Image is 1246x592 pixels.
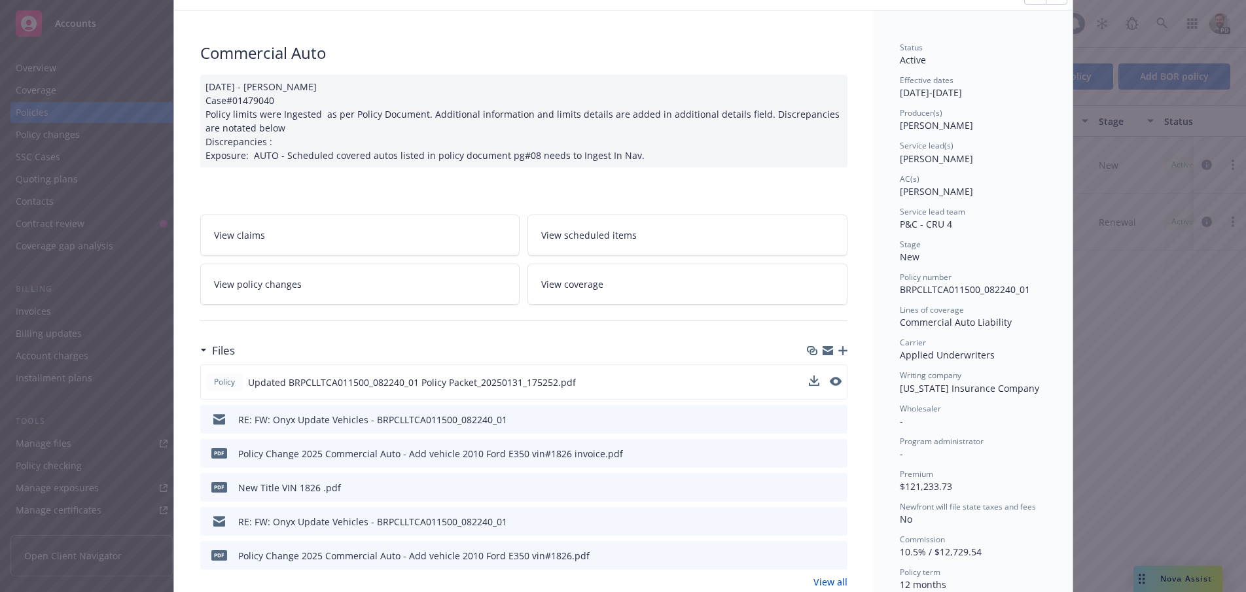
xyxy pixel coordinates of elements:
span: pdf [211,482,227,492]
span: Premium [900,468,933,479]
div: Commercial Auto Liability [900,315,1046,329]
span: Service lead team [900,206,965,217]
span: $121,233.73 [900,480,952,493]
span: 12 months [900,578,946,591]
button: download file [809,375,819,386]
span: P&C - CRU 4 [900,218,952,230]
span: - [900,447,903,460]
span: Status [900,42,923,53]
span: [PERSON_NAME] [900,119,973,131]
span: [US_STATE] Insurance Company [900,382,1039,394]
span: Writing company [900,370,961,381]
span: No [900,513,912,525]
button: download file [810,413,820,427]
span: Policy [211,376,238,388]
span: Carrier [900,337,926,348]
div: Commercial Auto [200,42,847,64]
span: View scheduled items [541,228,637,242]
button: preview file [830,549,842,563]
a: View coverage [527,264,847,305]
button: preview file [830,413,842,427]
div: RE: FW: Onyx Update Vehicles - BRPCLLTCA011500_082240_01 [238,413,507,427]
span: - [900,415,903,427]
div: [DATE] - [DATE] [900,75,1046,99]
div: Policy Change 2025 Commercial Auto - Add vehicle 2010 Ford E350 vin#1826 invoice.pdf [238,447,623,461]
div: Policy Change 2025 Commercial Auto - Add vehicle 2010 Ford E350 vin#1826.pdf [238,549,590,563]
a: View claims [200,215,520,256]
span: View coverage [541,277,603,291]
span: Stage [900,239,921,250]
span: AC(s) [900,173,919,184]
span: Policy number [900,271,952,283]
span: [PERSON_NAME] [900,152,973,165]
span: View policy changes [214,277,302,291]
button: download file [809,375,819,389]
span: Producer(s) [900,107,942,118]
span: Lines of coverage [900,304,964,315]
span: Applied Underwriters [900,349,995,361]
span: New [900,251,919,263]
span: Wholesaler [900,403,941,414]
button: download file [810,481,820,495]
a: View policy changes [200,264,520,305]
span: [PERSON_NAME] [900,185,973,198]
span: Newfront will file state taxes and fees [900,501,1036,512]
span: pdf [211,550,227,560]
span: Updated BRPCLLTCA011500_082240_01 Policy Packet_20250131_175252.pdf [248,375,576,389]
button: preview file [830,481,842,495]
span: View claims [214,228,265,242]
span: Effective dates [900,75,953,86]
h3: Files [212,342,235,359]
a: View scheduled items [527,215,847,256]
div: New Title VIN 1826 .pdf [238,481,341,495]
span: Active [900,54,926,66]
button: preview file [830,377,842,386]
a: View all [813,575,847,589]
span: pdf [211,448,227,458]
button: preview file [830,447,842,461]
span: Program administrator [900,436,984,447]
button: preview file [830,515,842,529]
button: download file [810,515,820,529]
span: Policy term [900,566,940,578]
div: RE: FW: Onyx Update Vehicles - BRPCLLTCA011500_082240_01 [238,515,507,529]
span: BRPCLLTCA011500_082240_01 [900,283,1030,296]
div: [DATE] - [PERSON_NAME] Case#01479040 Policy limits were Ingested as per Policy Document. Addition... [200,75,847,167]
button: download file [810,549,820,563]
button: preview file [830,375,842,389]
span: Service lead(s) [900,140,953,151]
button: download file [810,447,820,461]
div: Files [200,342,235,359]
span: Commission [900,534,945,545]
span: 10.5% / $12,729.54 [900,546,982,558]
